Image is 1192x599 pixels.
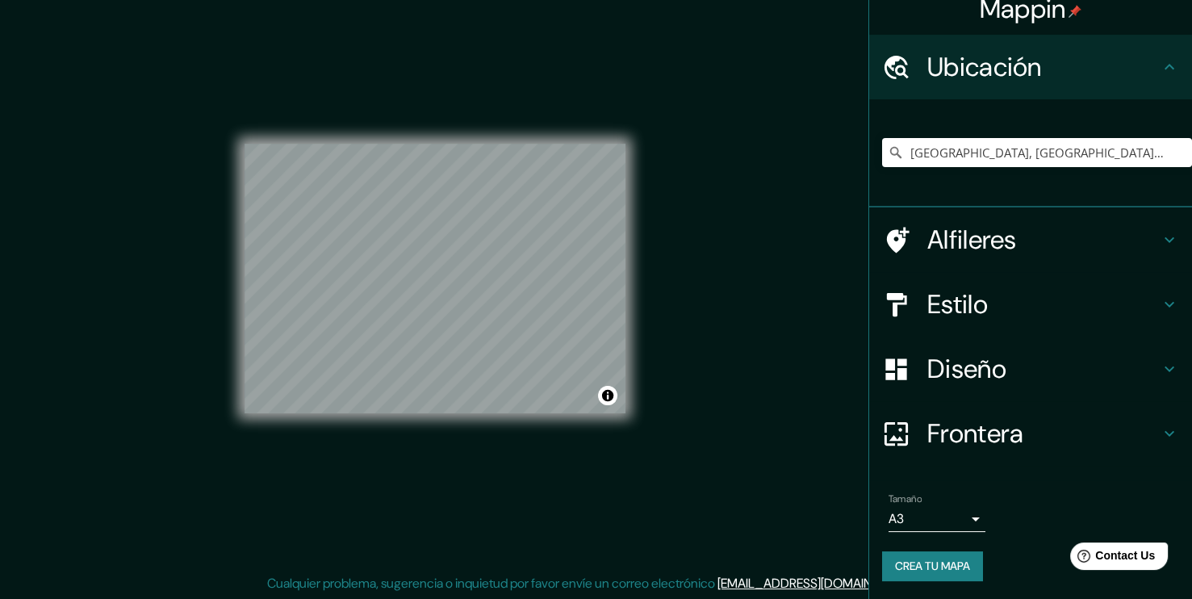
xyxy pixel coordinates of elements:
canvas: Map [245,144,625,413]
label: Tamaño [889,492,922,506]
div: Ubicación [869,35,1192,99]
iframe: Help widget launcher [1048,536,1174,581]
div: A3 [889,506,985,532]
div: Alfileres [869,207,1192,272]
div: Diseño [869,337,1192,401]
h4: Frontera [927,417,1160,450]
button: Crea tu mapa [882,551,983,581]
h4: Diseño [927,353,1160,385]
div: Estilo [869,272,1192,337]
p: Cualquier problema, sugerencia o inquietud por favor envíe un correo electrónico . [267,574,919,593]
h4: Alfileres [927,224,1160,256]
img: pin-icon.png [1069,5,1081,18]
h4: Estilo [927,288,1160,320]
a: [EMAIL_ADDRESS][DOMAIN_NAME] [717,575,917,592]
h4: Ubicación [927,51,1160,83]
button: Toggle attribution [598,386,617,405]
div: Frontera [869,401,1192,466]
input: Pick your city or area [882,138,1192,167]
